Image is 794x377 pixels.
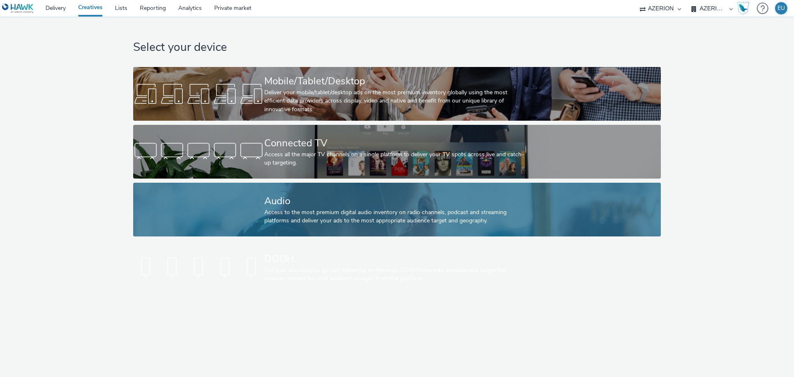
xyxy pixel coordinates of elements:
[133,125,660,179] a: Connected TVAccess all the major TV channels on a single platform to deliver your TV spots across...
[777,2,785,14] div: EU
[133,40,660,55] h1: Select your device
[264,208,526,225] div: Access to the most premium digital audio inventory on radio channels, podcast and streaming platf...
[133,241,660,294] a: DOOHGet your ads ready to go out! Advertise on the main DOOH networks available and target the sc...
[133,67,660,121] a: Mobile/Tablet/DesktopDeliver your mobile/tablet/desktop ads on the most premium inventory globall...
[264,150,526,167] div: Access all the major TV channels on a single platform to deliver your TV spots across live and ca...
[737,2,749,15] img: Hawk Academy
[264,136,526,150] div: Connected TV
[264,266,526,283] div: Get your ads ready to go out! Advertise on the main DOOH networks available and target the screen...
[2,3,34,14] img: undefined Logo
[264,88,526,114] div: Deliver your mobile/tablet/desktop ads on the most premium inventory globally using the most effi...
[133,183,660,236] a: AudioAccess to the most premium digital audio inventory on radio channels, podcast and streaming ...
[264,74,526,88] div: Mobile/Tablet/Desktop
[264,194,526,208] div: Audio
[264,252,526,266] div: DOOH
[737,2,753,15] a: Hawk Academy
